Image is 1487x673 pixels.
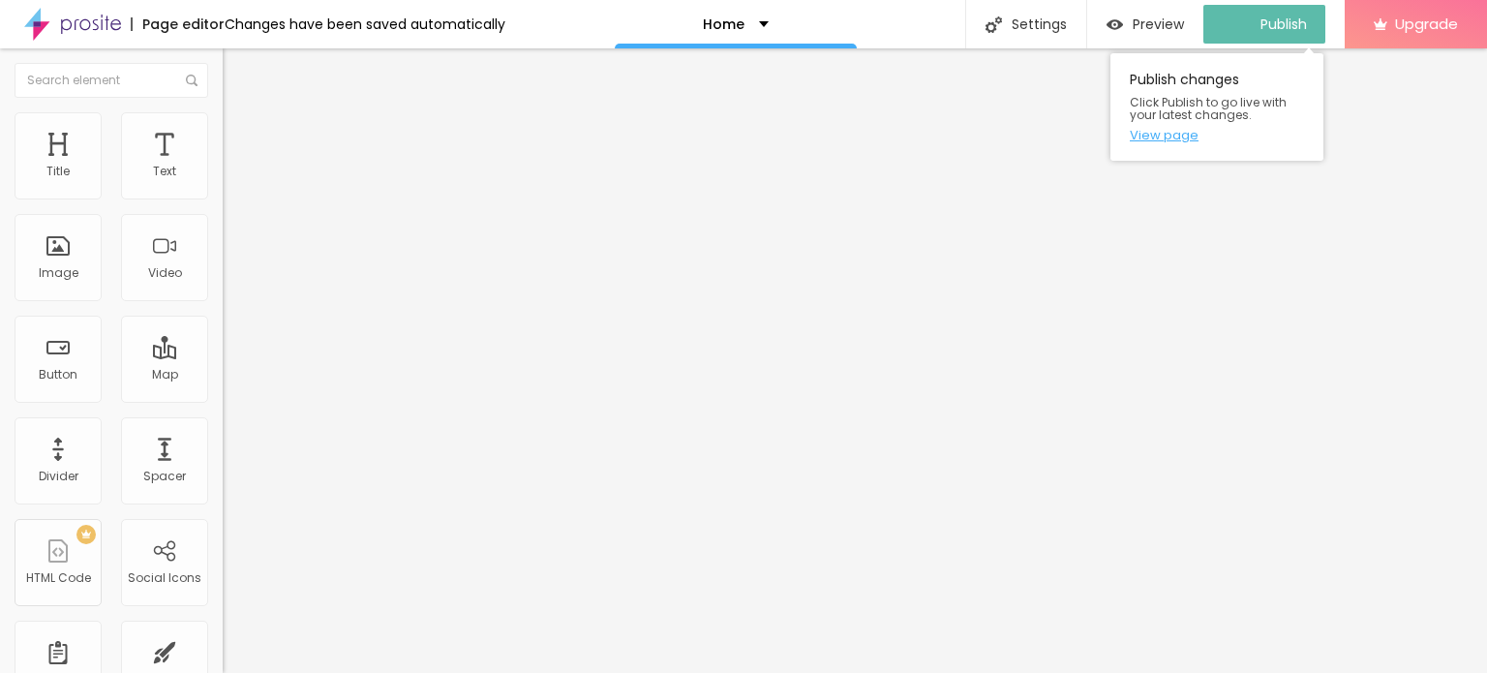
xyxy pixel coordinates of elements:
[223,48,1487,673] iframe: Editor
[131,17,225,31] div: Page editor
[1260,16,1307,32] span: Publish
[152,368,178,382] div: Map
[153,165,176,178] div: Text
[39,266,78,280] div: Image
[26,571,91,585] div: HTML Code
[1107,16,1123,33] img: view-1.svg
[1133,16,1184,32] span: Preview
[128,571,201,585] div: Social Icons
[148,266,182,280] div: Video
[186,75,197,86] img: Icone
[143,470,186,483] div: Spacer
[46,165,70,178] div: Title
[703,17,744,31] p: Home
[1087,5,1203,44] button: Preview
[1130,129,1304,141] a: View page
[1130,96,1304,121] span: Click Publish to go live with your latest changes.
[1110,53,1323,161] div: Publish changes
[39,368,77,382] div: Button
[986,16,1002,33] img: Icone
[225,17,505,31] div: Changes have been saved automatically
[39,470,78,483] div: Divider
[15,63,208,98] input: Search element
[1203,5,1325,44] button: Publish
[1395,15,1458,32] span: Upgrade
